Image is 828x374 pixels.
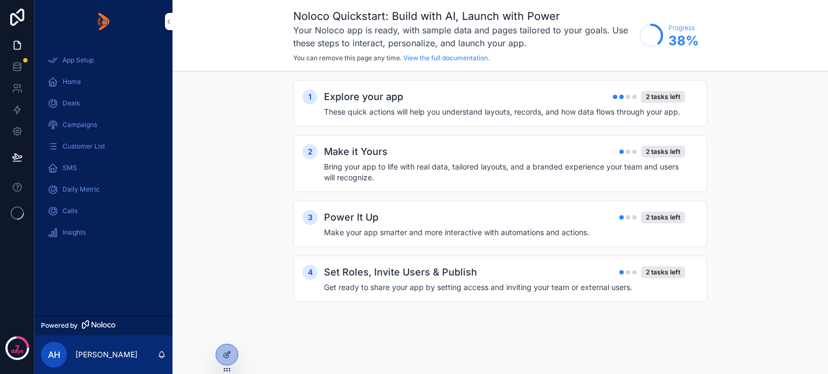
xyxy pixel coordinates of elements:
span: Customer List [63,142,105,151]
h3: Your Noloco app is ready, with sample data and pages tailored to your goals. Use these steps to i... [293,24,634,50]
div: scrollable content [34,43,172,256]
img: App logo [98,13,109,30]
a: SMS [41,158,166,178]
span: Daily Metric [63,185,100,194]
span: App Setup [63,56,94,65]
a: Deals [41,94,166,113]
a: Insights [41,223,166,242]
span: You can remove this page any time. [293,54,402,62]
span: Campaigns [63,121,97,129]
span: Home [63,77,81,86]
span: AH [48,348,60,361]
a: Campaigns [41,115,166,135]
a: Customer List [41,137,166,156]
a: Daily Metric [41,180,166,199]
span: Insights [63,228,86,237]
span: Progress [668,24,699,32]
a: View the full documentation. [403,54,489,62]
span: Powered by [41,321,78,330]
a: Home [41,72,166,91]
p: 7 [15,343,19,354]
span: Deals [63,99,80,108]
a: Powered by [34,315,172,335]
span: Calls [63,207,78,215]
p: [PERSON_NAME] [75,349,137,360]
p: days [11,347,24,356]
span: SMS [63,164,77,172]
h1: Noloco Quickstart: Build with AI, Launch with Power [293,9,634,24]
span: 38 % [668,32,699,50]
a: Calls [41,201,166,221]
a: App Setup [41,51,166,70]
